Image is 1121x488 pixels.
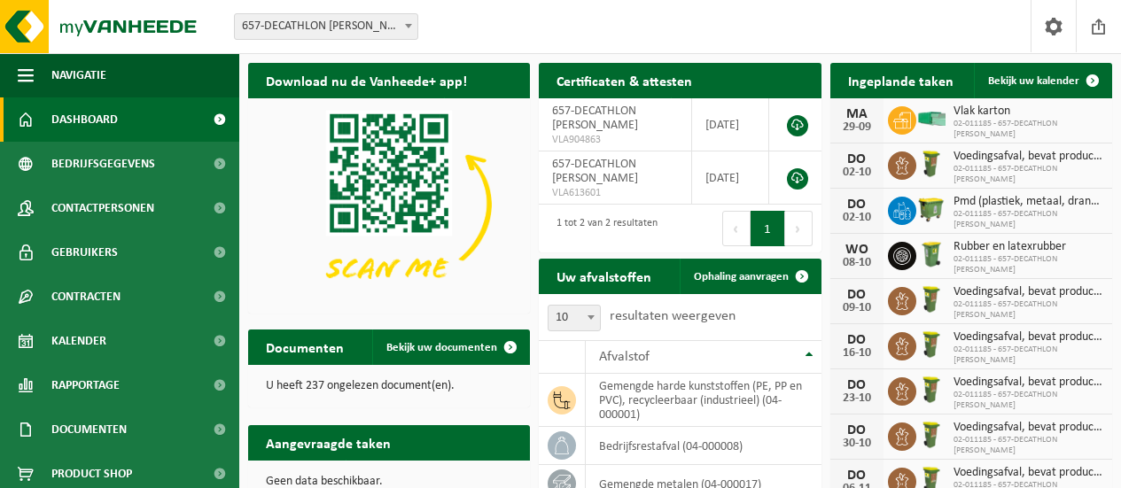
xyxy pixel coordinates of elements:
[552,158,638,185] span: 657-DECATHLON [PERSON_NAME]
[916,420,946,450] img: WB-0060-HPE-GN-51
[552,133,678,147] span: VLA904863
[51,275,121,319] span: Contracten
[248,98,530,310] img: Download de VHEPlus App
[372,329,528,365] a: Bekijk uw documenten
[839,121,875,134] div: 29-09
[839,288,875,302] div: DO
[839,212,875,224] div: 02-10
[692,151,769,205] td: [DATE]
[830,63,971,97] h2: Ingeplande taken
[839,438,875,450] div: 30-10
[549,306,600,330] span: 10
[839,347,875,360] div: 16-10
[694,271,789,283] span: Ophaling aanvragen
[954,150,1103,164] span: Voedingsafval, bevat producten van dierlijke oorsprong, onverpakt, categorie 3
[722,211,751,246] button: Previous
[954,285,1103,299] span: Voedingsafval, bevat producten van dierlijke oorsprong, onverpakt, categorie 3
[916,111,946,127] img: HK-XP-30-GN-00
[839,392,875,405] div: 23-10
[552,186,678,200] span: VLA613601
[839,423,875,438] div: DO
[916,329,946,360] img: WB-0060-HPE-GN-51
[954,195,1103,209] span: Pmd (plastiek, metaal, drankkartons) (bedrijven)
[839,198,875,212] div: DO
[751,211,785,246] button: 1
[266,380,512,392] p: U heeft 237 ongelezen document(en).
[916,375,946,405] img: WB-0060-HPE-GN-51
[988,75,1079,87] span: Bekijk uw kalender
[954,390,1103,411] span: 02-011185 - 657-DECATHLON [PERSON_NAME]
[586,427,821,465] td: bedrijfsrestafval (04-000008)
[692,98,769,151] td: [DATE]
[552,105,638,132] span: 657-DECATHLON [PERSON_NAME]
[235,14,417,39] span: 657-DECATHLON OLEN - OLEN
[266,476,512,488] p: Geen data beschikbaar.
[680,259,820,294] a: Ophaling aanvragen
[954,299,1103,321] span: 02-011185 - 657-DECATHLON [PERSON_NAME]
[954,330,1103,345] span: Voedingsafval, bevat producten van dierlijke oorsprong, onverpakt, categorie 3
[916,149,946,179] img: WB-0060-HPE-GN-51
[839,333,875,347] div: DO
[599,350,650,364] span: Afvalstof
[51,407,127,452] span: Documenten
[954,421,1103,435] span: Voedingsafval, bevat producten van dierlijke oorsprong, onverpakt, categorie 3
[954,164,1103,185] span: 02-011185 - 657-DECATHLON [PERSON_NAME]
[539,259,669,293] h2: Uw afvalstoffen
[839,167,875,179] div: 02-10
[51,97,118,142] span: Dashboard
[586,374,821,427] td: gemengde harde kunststoffen (PE, PP en PVC), recycleerbaar (industrieel) (04-000001)
[51,142,155,186] span: Bedrijfsgegevens
[785,211,813,246] button: Next
[839,378,875,392] div: DO
[386,342,497,353] span: Bekijk uw documenten
[954,240,1103,254] span: Rubber en latexrubber
[234,13,418,40] span: 657-DECATHLON OLEN - OLEN
[539,63,710,97] h2: Certificaten & attesten
[248,63,485,97] h2: Download nu de Vanheede+ app!
[548,209,658,248] div: 1 tot 2 van 2 resultaten
[839,152,875,167] div: DO
[954,105,1103,119] span: Vlak karton
[248,329,362,364] h2: Documenten
[954,254,1103,275] span: 02-011185 - 657-DECATHLON [PERSON_NAME]
[51,319,106,363] span: Kalender
[839,257,875,269] div: 08-10
[916,194,946,224] img: WB-1100-HPE-GN-51
[51,186,154,230] span: Contactpersonen
[610,309,736,323] label: resultaten weergeven
[548,305,601,331] span: 10
[954,466,1103,480] span: Voedingsafval, bevat producten van dierlijke oorsprong, onverpakt, categorie 3
[916,284,946,314] img: WB-0060-HPE-GN-51
[839,107,875,121] div: MA
[916,239,946,269] img: WB-0240-HPE-GN-51
[954,119,1103,140] span: 02-011185 - 657-DECATHLON [PERSON_NAME]
[839,302,875,314] div: 09-10
[974,63,1110,98] a: Bekijk uw kalender
[51,230,118,275] span: Gebruikers
[954,209,1103,230] span: 02-011185 - 657-DECATHLON [PERSON_NAME]
[51,363,120,407] span: Rapportage
[839,243,875,257] div: WO
[839,469,875,483] div: DO
[954,376,1103,390] span: Voedingsafval, bevat producten van dierlijke oorsprong, onverpakt, categorie 3
[954,435,1103,456] span: 02-011185 - 657-DECATHLON [PERSON_NAME]
[248,425,409,460] h2: Aangevraagde taken
[954,345,1103,366] span: 02-011185 - 657-DECATHLON [PERSON_NAME]
[51,53,106,97] span: Navigatie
